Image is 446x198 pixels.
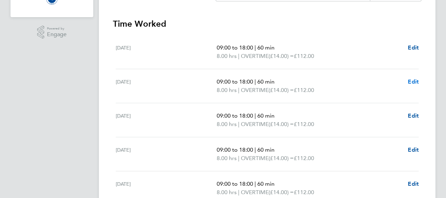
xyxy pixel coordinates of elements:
[408,78,419,85] span: Edit
[217,180,253,187] span: 09:00 to 18:00
[269,53,294,59] span: (£14.00) =
[408,180,419,187] span: Edit
[255,44,256,51] span: |
[408,44,419,51] span: Edit
[238,53,239,59] span: |
[255,146,256,153] span: |
[255,112,256,119] span: |
[257,146,275,153] span: 60 min
[269,87,294,93] span: (£14.00) =
[255,180,256,187] span: |
[217,53,237,59] span: 8.00 hrs
[217,189,237,196] span: 8.00 hrs
[408,78,419,86] a: Edit
[241,120,269,128] span: OVERTIME
[241,154,269,163] span: OVERTIME
[217,87,237,93] span: 8.00 hrs
[238,189,239,196] span: |
[269,155,294,161] span: (£14.00) =
[255,78,256,85] span: |
[37,26,67,39] a: Powered byEngage
[217,155,237,161] span: 8.00 hrs
[257,78,275,85] span: 60 min
[408,112,419,120] a: Edit
[294,155,314,161] span: £112.00
[257,44,275,51] span: 60 min
[294,189,314,196] span: £112.00
[217,44,253,51] span: 09:00 to 18:00
[241,86,269,94] span: OVERTIME
[257,180,275,187] span: 60 min
[269,189,294,196] span: (£14.00) =
[113,18,421,29] h3: Time Worked
[408,146,419,153] span: Edit
[116,180,217,197] div: [DATE]
[238,155,239,161] span: |
[294,121,314,127] span: £112.00
[294,53,314,59] span: £112.00
[116,112,217,128] div: [DATE]
[269,121,294,127] span: (£14.00) =
[238,87,239,93] span: |
[47,26,67,32] span: Powered by
[217,78,253,85] span: 09:00 to 18:00
[217,146,253,153] span: 09:00 to 18:00
[217,112,253,119] span: 09:00 to 18:00
[238,121,239,127] span: |
[241,52,269,60] span: OVERTIME
[257,112,275,119] span: 60 min
[116,78,217,94] div: [DATE]
[408,146,419,154] a: Edit
[408,180,419,188] a: Edit
[116,146,217,163] div: [DATE]
[241,188,269,197] span: OVERTIME
[217,121,237,127] span: 8.00 hrs
[408,112,419,119] span: Edit
[47,32,67,38] span: Engage
[116,44,217,60] div: [DATE]
[408,44,419,52] a: Edit
[294,87,314,93] span: £112.00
